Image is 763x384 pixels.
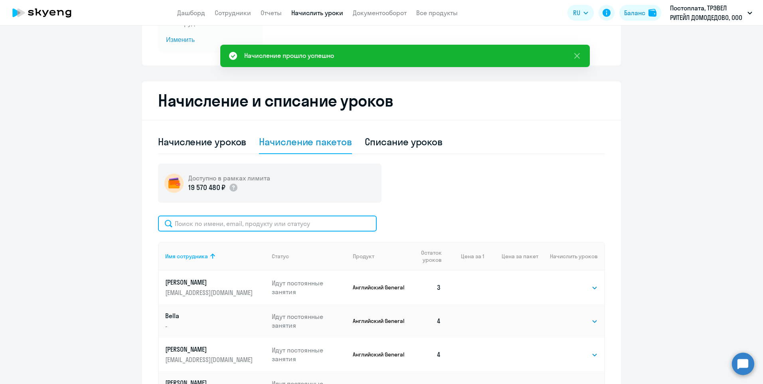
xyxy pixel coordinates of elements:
th: Цена за 1 [447,242,484,271]
div: Начисление уроков [158,135,246,148]
img: balance [648,9,656,17]
span: Изменить [166,35,255,45]
td: 3 [407,271,447,304]
h2: Начисление и списание уроков [158,91,605,110]
p: Идут постоянные занятия [272,279,347,296]
span: Остаток уроков [413,249,441,263]
div: Продукт [353,253,407,260]
p: [EMAIL_ADDRESS][DOMAIN_NAME] [165,288,255,297]
input: Поиск по имени, email, продукту или статусу [158,216,377,232]
div: Начисление пакетов [259,135,352,148]
a: Дашборд [177,9,205,17]
p: 19 570 480 ₽ [188,182,225,193]
td: 4 [407,338,447,371]
a: Начислить уроки [291,9,343,17]
p: - [165,322,255,331]
a: Все продукты [416,9,458,17]
p: Постоплата, ТРЭВЕЛ РИТЕЙЛ ДОМОДЕДОВО, ООО [670,3,744,22]
p: [PERSON_NAME] [165,345,255,354]
a: [PERSON_NAME][EMAIL_ADDRESS][DOMAIN_NAME] [165,345,265,364]
p: Идут постоянные занятия [272,346,347,363]
button: RU [567,5,594,21]
p: [EMAIL_ADDRESS][DOMAIN_NAME] [165,355,255,364]
th: Цена за пакет [484,242,538,271]
th: Начислить уроков [538,242,604,271]
h5: Доступно в рамках лимита [188,174,270,182]
div: Списание уроков [365,135,443,148]
a: Bella- [165,311,265,331]
div: Баланс [624,8,645,18]
div: Имя сотрудника [165,253,208,260]
p: Английский General [353,351,407,358]
a: Документооборот [353,9,407,17]
td: 4 [407,304,447,338]
button: Балансbalance [619,5,661,21]
div: Статус [272,253,347,260]
p: Английский General [353,284,407,291]
div: Остаток уроков [413,249,447,263]
span: RU [573,8,580,18]
div: Начисление прошло успешно [244,51,334,60]
p: Идут постоянные занятия [272,312,347,330]
p: Английский General [353,317,407,325]
a: [PERSON_NAME][EMAIL_ADDRESS][DOMAIN_NAME] [165,278,265,297]
div: Статус [272,253,289,260]
a: Отчеты [261,9,282,17]
div: Имя сотрудника [165,253,265,260]
p: Bella [165,311,255,320]
img: wallet-circle.png [164,174,184,193]
a: Сотрудники [215,9,251,17]
button: Постоплата, ТРЭВЕЛ РИТЕЙЛ ДОМОДЕДОВО, ООО [666,3,756,22]
p: [PERSON_NAME] [165,278,255,287]
div: Продукт [353,253,374,260]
